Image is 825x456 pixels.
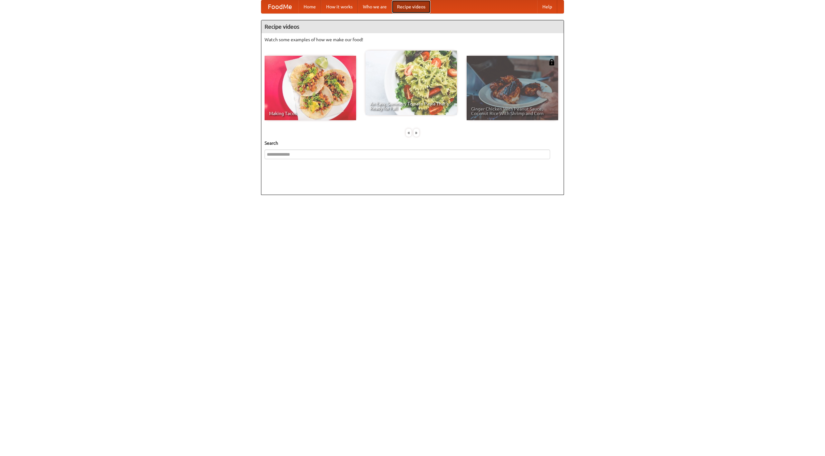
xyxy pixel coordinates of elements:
a: Who we are [358,0,392,13]
a: FoodMe [261,0,298,13]
a: Home [298,0,321,13]
img: 483408.png [548,59,555,65]
div: « [406,129,412,137]
a: Help [537,0,557,13]
h5: Search [265,140,560,146]
a: Recipe videos [392,0,431,13]
a: Making Tacos [265,56,356,120]
h4: Recipe videos [261,20,564,33]
div: » [413,129,419,137]
p: Watch some examples of how we make our food! [265,36,560,43]
span: An Easy, Summery Tomato Pasta That's Ready for Fall [370,102,452,111]
a: An Easy, Summery Tomato Pasta That's Ready for Fall [365,51,457,115]
span: Making Tacos [269,111,352,116]
a: How it works [321,0,358,13]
